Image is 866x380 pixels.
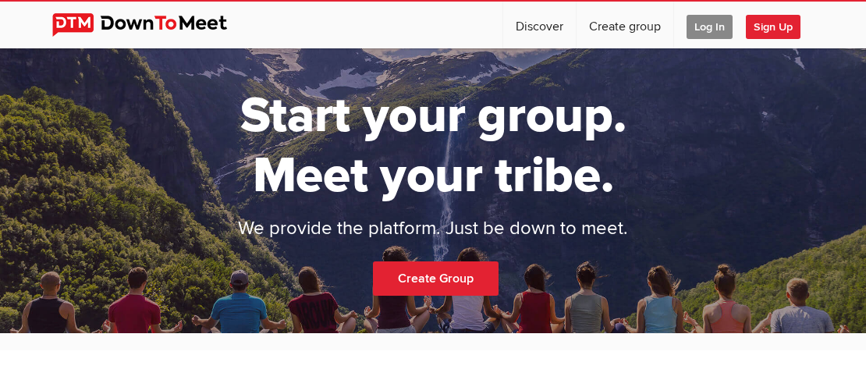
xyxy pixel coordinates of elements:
[52,13,251,37] img: DownToMeet
[746,2,813,48] a: Sign Up
[179,86,687,206] h1: Start your group. Meet your tribe.
[577,2,673,48] a: Create group
[687,15,733,39] span: Log In
[503,2,576,48] a: Discover
[746,15,800,39] span: Sign Up
[373,261,499,296] a: Create Group
[674,2,745,48] a: Log In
